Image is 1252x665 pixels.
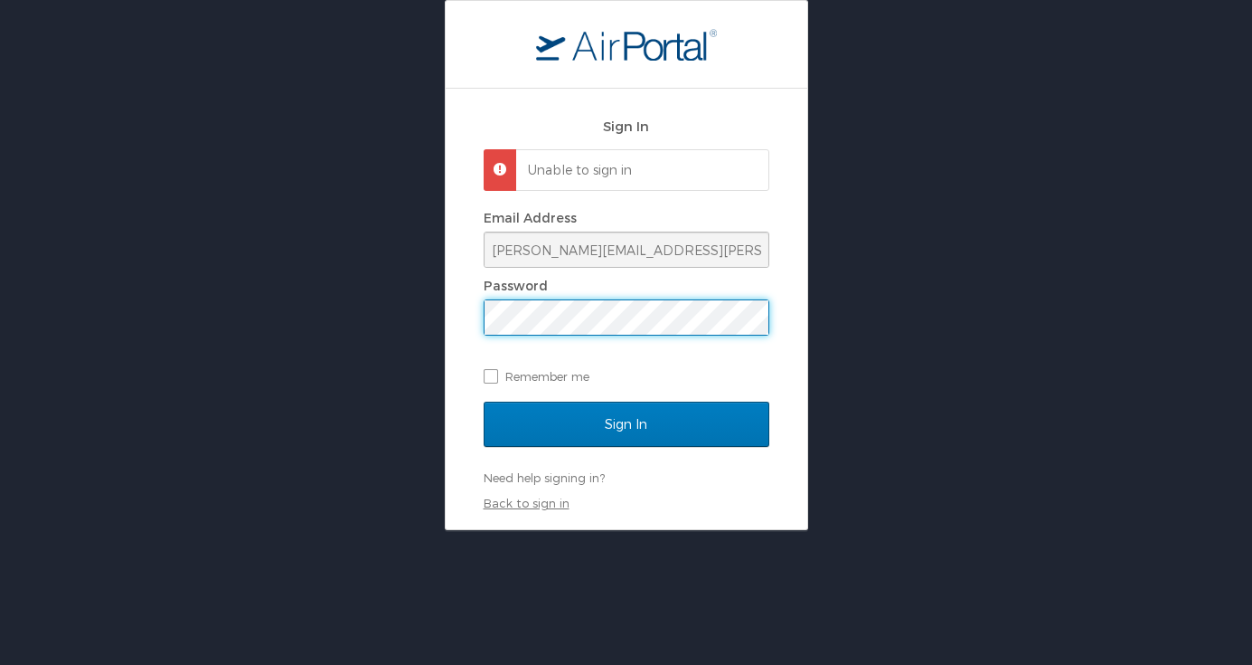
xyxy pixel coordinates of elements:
[484,470,605,485] a: Need help signing in?
[536,28,717,61] img: logo
[484,278,548,293] label: Password
[484,363,769,390] label: Remember me
[484,210,577,225] label: Email Address
[484,496,570,510] a: Back to sign in
[528,161,752,179] p: Unable to sign in
[484,116,769,137] h2: Sign In
[484,402,769,447] input: Sign In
